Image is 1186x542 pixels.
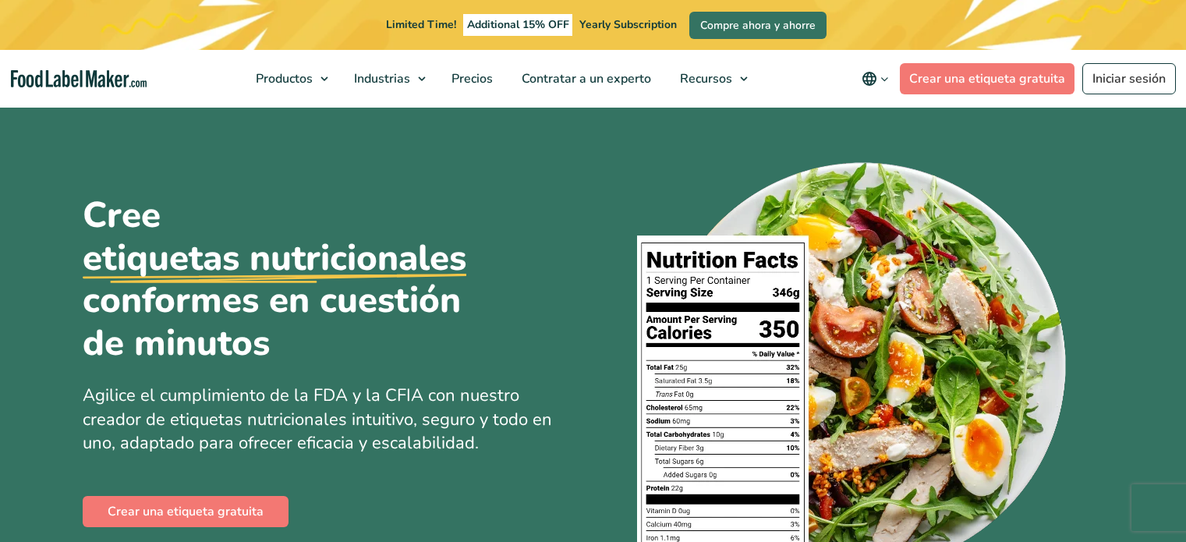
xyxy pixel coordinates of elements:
[517,70,653,87] span: Contratar a un experto
[1082,63,1176,94] a: Iniciar sesión
[447,70,494,87] span: Precios
[83,496,289,527] a: Crear una etiqueta gratuita
[437,50,504,108] a: Precios
[386,17,456,32] span: Limited Time!
[242,50,336,108] a: Productos
[689,12,827,39] a: Compre ahora y ahorre
[340,50,434,108] a: Industrias
[349,70,412,87] span: Industrias
[83,194,504,365] h1: Cree conformes en cuestión de minutos
[666,50,756,108] a: Recursos
[900,63,1074,94] a: Crear una etiqueta gratuita
[579,17,677,32] span: Yearly Subscription
[508,50,662,108] a: Contratar a un experto
[675,70,734,87] span: Recursos
[251,70,314,87] span: Productos
[463,14,573,36] span: Additional 15% OFF
[83,237,466,280] u: etiquetas nutricionales
[83,384,552,455] span: Agilice el cumplimiento de la FDA y la CFIA con nuestro creador de etiquetas nutricionales intuit...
